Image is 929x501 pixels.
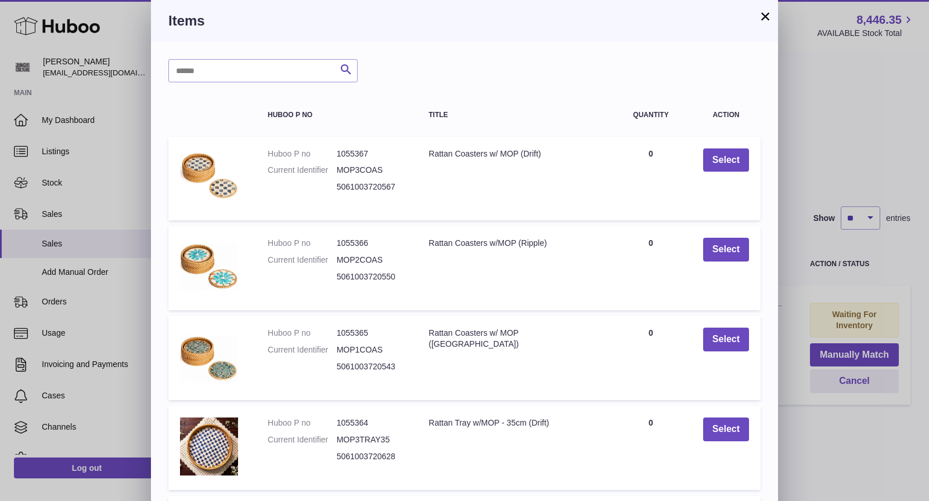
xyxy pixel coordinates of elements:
[268,165,337,176] dt: Current Identifier
[256,100,417,130] th: Huboo P no
[268,434,337,445] dt: Current Identifier
[417,100,610,130] th: Title
[337,181,406,193] dd: 5061003720567
[268,344,337,355] dt: Current Identifier
[692,100,761,130] th: Action
[610,406,692,490] td: 0
[610,316,692,400] td: 0
[337,148,406,159] dd: 1055367
[703,238,749,262] button: Select
[180,328,238,386] img: Rattan Coasters w/ MOP (Cascade)
[610,100,692,130] th: Quantity
[180,418,238,475] img: Rattan Tray w/MOP - 35cm (Drift)
[703,328,749,351] button: Select
[337,328,406,339] dd: 1055365
[610,226,692,310] td: 0
[429,418,599,429] div: Rattan Tray w/MOP - 35cm (Drift)
[758,9,772,23] button: ×
[168,12,761,30] h3: Items
[268,238,337,249] dt: Huboo P no
[429,238,599,249] div: Rattan Coasters w/MOP (Ripple)
[268,418,337,429] dt: Huboo P no
[337,451,406,462] dd: 5061003720628
[337,255,406,266] dd: MOP2COAS
[703,418,749,441] button: Select
[268,255,337,266] dt: Current Identifier
[268,328,337,339] dt: Huboo P no
[429,328,599,350] div: Rattan Coasters w/ MOP ([GEOGRAPHIC_DATA])
[337,271,406,282] dd: 5061003720550
[180,238,238,296] img: Rattan Coasters w/MOP (Ripple)
[429,148,599,159] div: Rattan Coasters w/ MOP (Drift)
[337,165,406,176] dd: MOP3COAS
[337,434,406,445] dd: MOP3TRAY35
[337,361,406,372] dd: 5061003720543
[180,148,238,206] img: Rattan Coasters w/ MOP (Drift)
[337,418,406,429] dd: 1055364
[337,344,406,355] dd: MOP1COAS
[337,238,406,249] dd: 1055366
[268,148,337,159] dt: Huboo P no
[703,148,749,172] button: Select
[610,137,692,221] td: 0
